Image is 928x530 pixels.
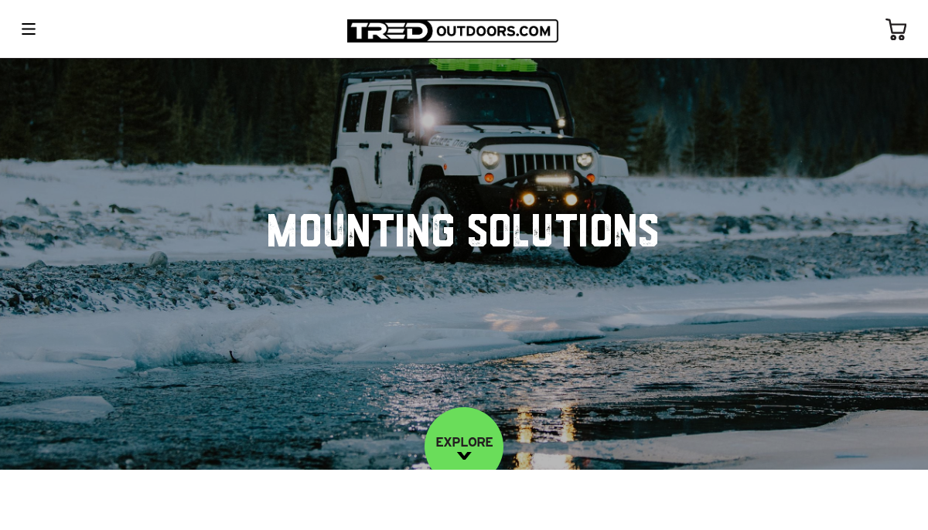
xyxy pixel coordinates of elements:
img: down-image [457,452,472,460]
a: EXPLORE [425,407,503,486]
img: menu-icon [22,23,36,35]
img: TRED Outdoors America [347,19,558,42]
h1: Mounting Solutions [268,214,660,256]
img: cart-icon [885,19,906,40]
